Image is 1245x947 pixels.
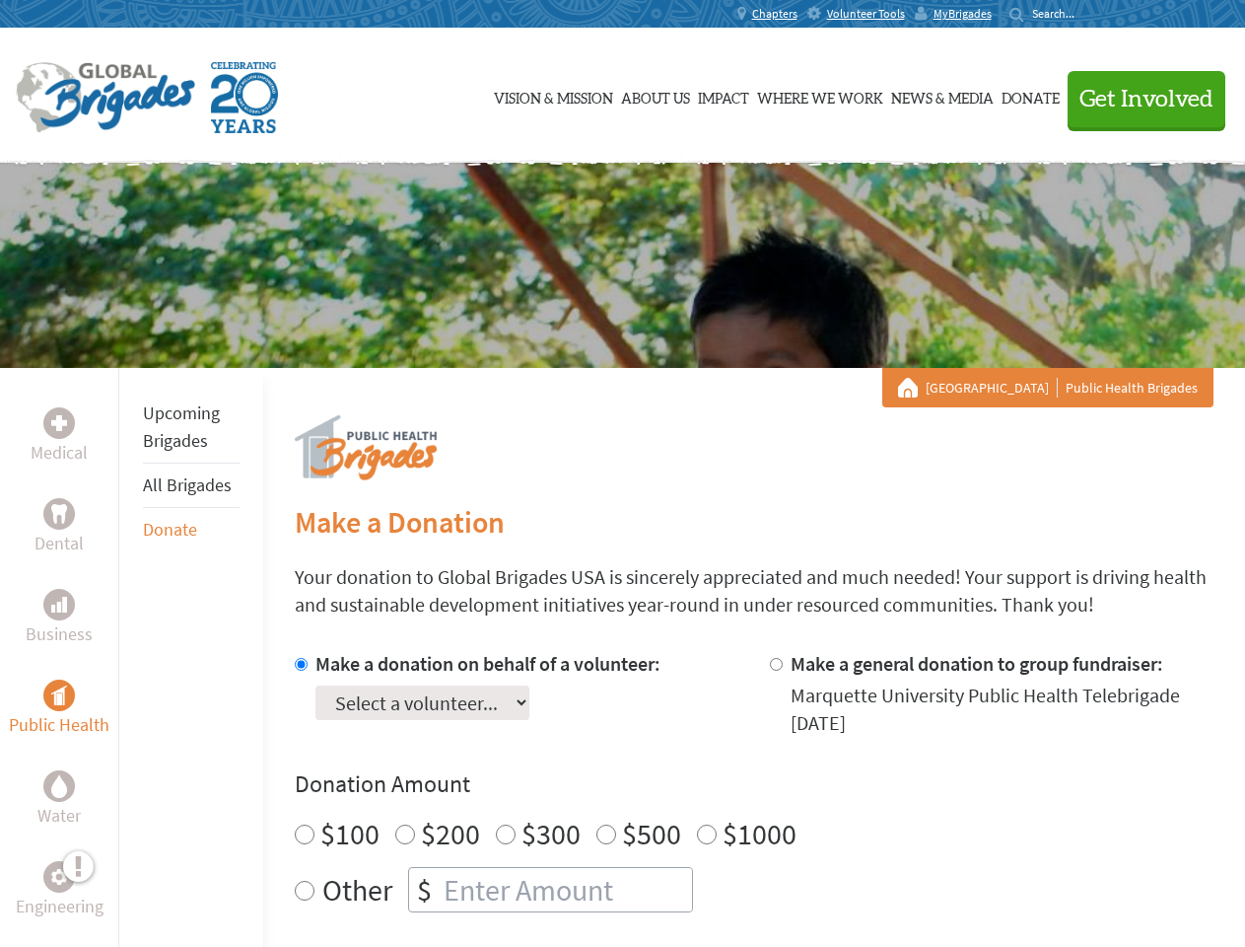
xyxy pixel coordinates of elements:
[43,407,75,439] div: Medical
[51,774,67,797] img: Water
[51,597,67,613] img: Business
[295,415,437,480] img: logo-public-health.png
[320,815,380,852] label: $100
[723,815,796,852] label: $1000
[35,498,84,557] a: DentalDental
[898,378,1198,398] div: Public Health Brigades
[26,620,93,648] p: Business
[440,868,692,911] input: Enter Amount
[143,518,197,541] a: Donate
[315,651,660,676] label: Make a donation on behalf of a volunteer:
[43,498,75,530] div: Dental
[35,530,84,557] p: Dental
[43,770,75,802] div: Water
[295,504,1213,540] h2: Make a Donation
[26,589,93,648] a: BusinessBusiness
[51,869,67,885] img: Engineering
[43,861,75,893] div: Engineering
[51,504,67,523] img: Dental
[791,651,1163,676] label: Make a general donation to group fundraiser:
[1032,6,1088,21] input: Search...
[43,680,75,711] div: Public Health
[16,62,195,133] img: Global Brigades Logo
[827,6,905,22] span: Volunteer Tools
[43,589,75,620] div: Business
[143,508,240,551] li: Donate
[521,815,581,852] label: $300
[622,815,681,852] label: $500
[37,770,81,830] a: WaterWater
[16,893,104,920] p: Engineering
[51,415,67,431] img: Medical
[621,46,690,145] a: About Us
[31,439,88,467] p: Medical
[791,682,1213,737] div: Marquette University Public Health Telebrigade [DATE]
[143,473,232,496] a: All Brigades
[143,401,220,452] a: Upcoming Brigades
[295,563,1213,619] p: Your donation to Global Brigades USA is sincerely appreciated and much needed! Your support is dr...
[698,46,749,145] a: Impact
[1068,71,1225,127] button: Get Involved
[934,6,992,22] span: MyBrigades
[9,680,109,739] a: Public HealthPublic Health
[9,711,109,739] p: Public Health
[51,686,67,705] img: Public Health
[1002,46,1060,145] a: Donate
[926,378,1058,398] a: [GEOGRAPHIC_DATA]
[295,768,1213,800] h4: Donation Amount
[37,802,81,830] p: Water
[409,868,440,911] div: $
[752,6,797,22] span: Chapters
[211,62,278,133] img: Global Brigades Celebrating 20 Years
[494,46,613,145] a: Vision & Mission
[421,815,480,852] label: $200
[143,392,240,464] li: Upcoming Brigades
[16,861,104,920] a: EngineeringEngineering
[891,46,994,145] a: News & Media
[31,407,88,467] a: MedicalMedical
[757,46,883,145] a: Where We Work
[322,867,392,912] label: Other
[1079,88,1213,111] span: Get Involved
[143,464,240,508] li: All Brigades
